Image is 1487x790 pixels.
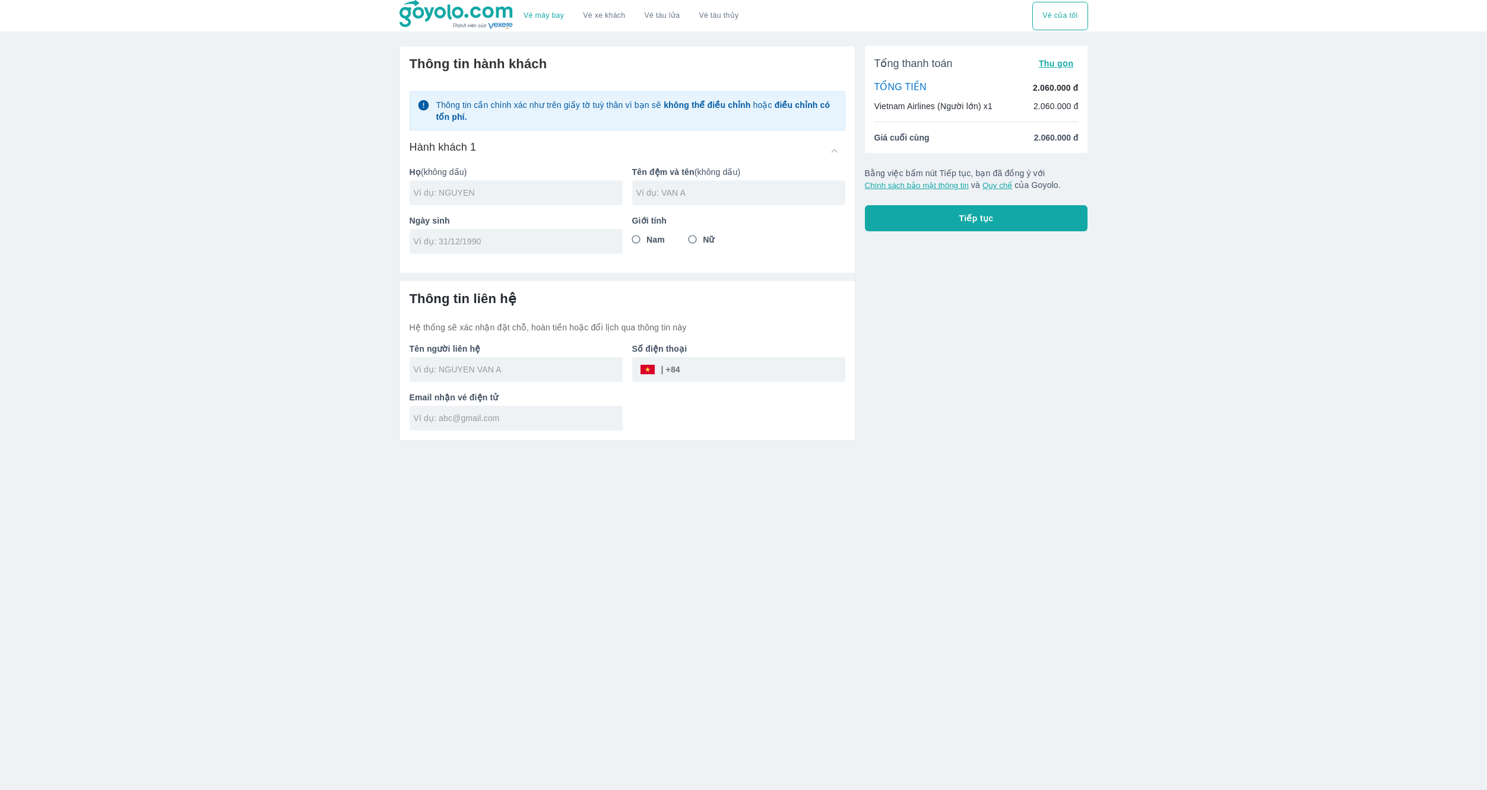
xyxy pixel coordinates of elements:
input: Ví dụ: NGUYEN VAN A [414,364,623,375]
p: Giới tính [632,215,845,227]
b: Số điện thoại [632,344,687,353]
a: Vé máy bay [524,11,564,20]
h6: Thông tin hành khách [410,56,845,72]
span: Thu gọn [1039,59,1074,68]
p: TỔNG TIỀN [874,81,927,94]
strong: không thể điều chỉnh [664,100,750,110]
p: Bằng việc bấm nút Tiếp tục, bạn đã đồng ý với và của Goyolo. [865,167,1088,191]
p: 2.060.000 đ [1033,100,1079,112]
p: Hệ thống sẽ xác nhận đặt chỗ, hoàn tiền hoặc đổi lịch qua thông tin này [410,321,845,333]
span: Tổng thanh toán [874,56,953,71]
input: Ví dụ: NGUYEN [414,187,623,199]
button: Thu gọn [1034,55,1079,72]
button: Chính sách bảo mật thông tin [865,181,969,190]
p: Thông tin cần chính xác như trên giấy tờ tuỳ thân vì bạn sẽ hoặc [436,99,837,123]
input: Ví dụ: VAN A [636,187,845,199]
b: Tên người liên hệ [410,344,481,353]
button: Tiếp tục [865,205,1088,231]
button: Quy chế [982,181,1012,190]
span: Nam [646,234,665,246]
input: Ví dụ: 31/12/1990 [414,235,611,247]
b: Tên đệm và tên [632,167,695,177]
div: choose transportation mode [1032,2,1087,30]
span: Tiếp tục [959,212,994,224]
p: (không dấu) [410,166,623,178]
p: Ngày sinh [410,215,623,227]
a: Vé xe khách [583,11,625,20]
h6: Thông tin liên hệ [410,291,845,307]
span: Nữ [703,234,714,246]
p: 2.060.000 đ [1033,82,1078,94]
button: Vé tàu thủy [689,2,748,30]
p: (không dấu) [632,166,845,178]
h6: Hành khách 1 [410,140,477,154]
b: Email nhận vé điện tử [410,393,499,402]
span: 2.060.000 đ [1034,132,1079,144]
b: Họ [410,167,421,177]
button: Vé của tôi [1032,2,1087,30]
span: Giá cuối cùng [874,132,930,144]
input: Ví dụ: abc@gmail.com [414,412,623,424]
a: Vé tàu lửa [635,2,690,30]
div: choose transportation mode [514,2,748,30]
p: Vietnam Airlines (Người lớn) x1 [874,100,993,112]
